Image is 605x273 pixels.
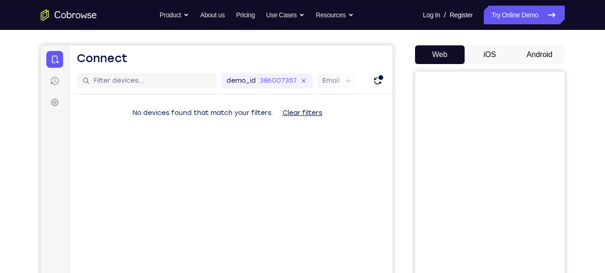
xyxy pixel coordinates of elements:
[450,6,473,24] a: Register
[41,9,97,21] a: Go to the home page
[484,6,564,24] a: Try Online Demo
[444,9,446,21] span: /
[236,6,255,24] a: Pricing
[266,6,305,24] button: Use Cases
[316,6,354,24] button: Resources
[515,45,565,64] button: Android
[234,58,289,77] button: Clear filters
[415,45,465,64] button: Web
[423,6,440,24] a: Log In
[92,64,233,72] span: No devices found that match your filters.
[160,6,189,24] button: Product
[200,6,225,24] a: About us
[465,45,515,64] button: iOS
